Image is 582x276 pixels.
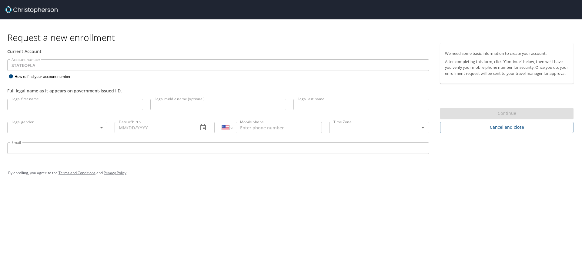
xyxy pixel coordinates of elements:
a: Terms and Conditions [59,170,95,175]
span: Cancel and close [445,124,569,131]
a: Privacy Policy [104,170,126,175]
input: MM/DD/YYYY [115,122,193,133]
div: How to find your account number [7,73,83,80]
h1: Request a new enrollment [7,32,578,43]
div: Full legal name as it appears on government-issued I.D. [7,88,429,94]
img: cbt logo [5,6,58,13]
p: We need some basic information to create your account. [445,51,569,56]
div: ​ [7,122,107,133]
p: After completing this form, click "Continue" below, then we'll have you verify your mobile phone ... [445,59,569,76]
input: Enter phone number [236,122,322,133]
button: Open [419,123,427,132]
button: Cancel and close [440,122,574,133]
div: Current Account [7,48,429,55]
div: By enrolling, you agree to the and . [8,165,574,181]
